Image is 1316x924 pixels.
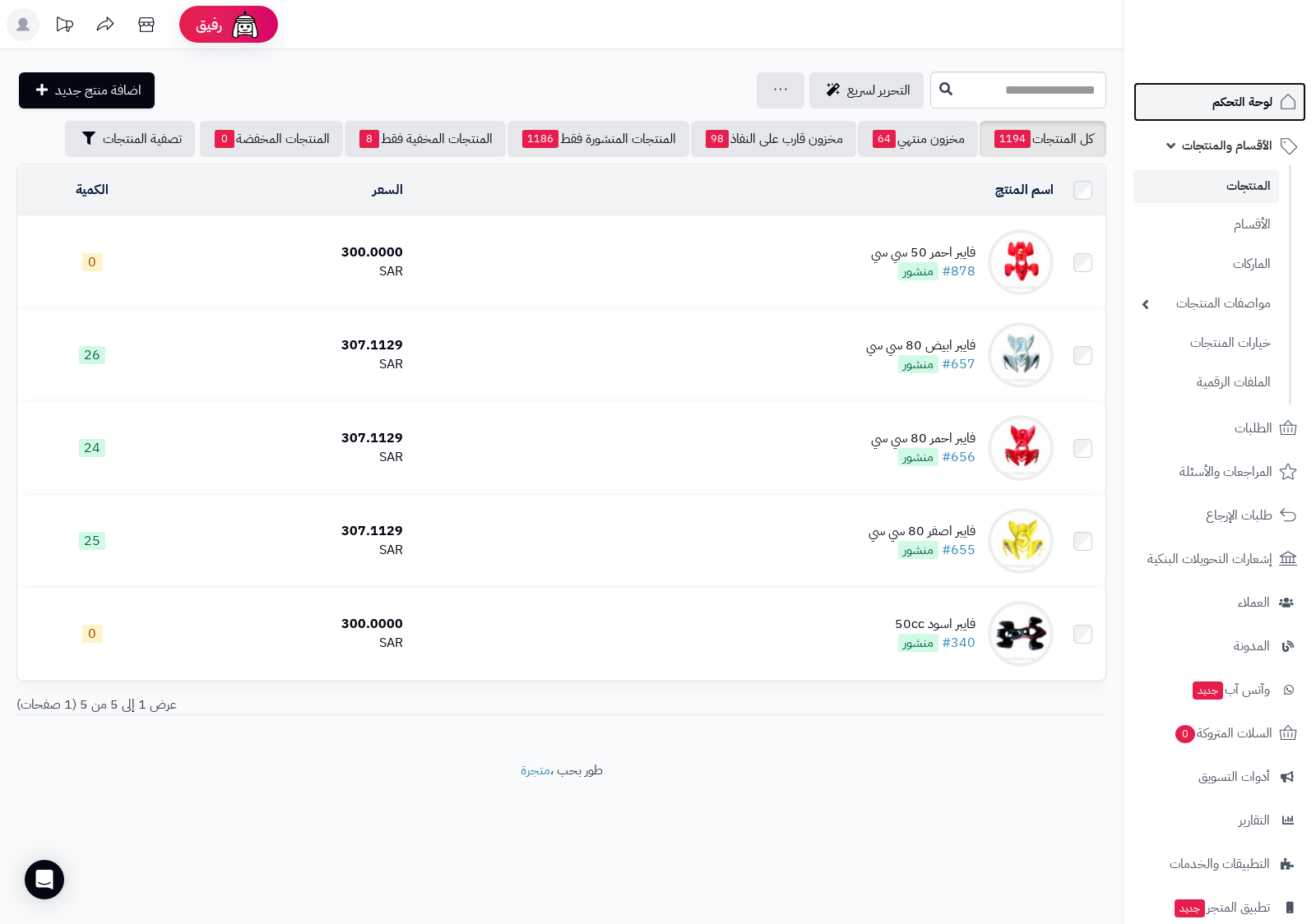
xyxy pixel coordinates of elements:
a: المنتجات المخفضة0 [200,121,343,157]
div: فايبر احمر 80 سي سي [871,429,975,448]
span: العملاء [1238,591,1270,614]
button: تصفية المنتجات [65,121,195,157]
span: منشور [898,541,938,559]
a: التطبيقات والخدمات [1133,844,1306,884]
div: SAR [174,448,403,467]
a: #878 [942,261,975,281]
a: أدوات التسويق [1133,757,1306,797]
span: 1186 [522,130,558,148]
span: طلبات الإرجاع [1206,504,1272,527]
div: فايبر ابيض 80 سي سي [866,336,975,355]
img: فايبر اسود 50cc [988,601,1054,667]
div: 300.0000 [174,615,403,634]
span: الطلبات [1235,417,1272,440]
span: 24 [79,439,105,457]
span: أدوات التسويق [1198,765,1270,788]
div: SAR [174,634,403,653]
a: #340 [942,633,975,653]
div: 307.1129 [174,336,403,355]
img: فايبر ابيض 80 سي سي [988,322,1054,388]
a: اسم المنتج [995,180,1054,200]
img: ai-face.png [229,8,262,41]
a: التقارير [1133,801,1306,840]
a: لوحة التحكم [1133,82,1306,122]
a: إشعارات التحويلات البنكية [1133,539,1306,579]
span: 0 [1175,725,1195,743]
a: الأقسام [1133,207,1279,243]
a: مخزون منتهي64 [858,121,978,157]
a: تحديثات المنصة [44,8,85,45]
a: السعر [373,180,403,200]
span: جديد [1193,681,1223,700]
span: المراجعات والأسئلة [1179,460,1272,483]
a: متجرة [521,760,550,780]
div: فايبر اصفر 80 سي سي [869,522,975,541]
a: خيارات المنتجات [1133,326,1279,361]
span: الأقسام والمنتجات [1182,134,1272,157]
a: مواصفات المنتجات [1133,286,1279,321]
span: اضافة منتج جديد [55,81,141,100]
span: 25 [79,532,105,550]
a: #656 [942,447,975,467]
a: المراجعات والأسئلة [1133,452,1306,492]
a: المنتجات [1133,169,1279,203]
img: فايبر احمر 50 سي سي [988,229,1054,295]
span: منشور [898,355,938,373]
span: إشعارات التحويلات البنكية [1147,547,1272,571]
span: 0 [215,130,234,148]
a: التحرير لسريع [809,72,924,109]
div: SAR [174,355,403,374]
div: فايبر احمر 50 سي سي [871,243,975,262]
img: فايبر احمر 80 سي سي [988,415,1054,481]
a: الملفات الرقمية [1133,365,1279,400]
div: 307.1129 [174,522,403,541]
span: منشور [898,448,938,466]
span: التحرير لسريع [847,81,911,100]
span: التقارير [1239,809,1270,832]
span: تطبيق المتجر [1173,896,1270,919]
span: 26 [79,346,105,364]
div: Open Intercom Messenger [25,860,64,899]
span: وآتس آب [1191,678,1270,701]
a: الماركات [1133,247,1279,282]
span: رفيق [196,15,222,35]
a: مخزون قارب على النفاذ98 [691,121,856,157]
div: SAR [174,541,403,560]
img: فايبر اصفر 80 سي سي [988,508,1054,574]
a: كل المنتجات1194 [980,121,1106,157]
div: SAR [174,262,403,281]
a: المدونة [1133,626,1306,666]
div: فايبر اسود 50cc [895,615,975,634]
a: اضافة منتج جديد [19,72,155,109]
a: العملاء [1133,583,1306,622]
div: 307.1129 [174,429,403,448]
span: منشور [898,634,938,652]
a: #655 [942,540,975,560]
span: 64 [873,130,896,148]
span: منشور [898,262,938,280]
a: طلبات الإرجاع [1133,496,1306,535]
div: عرض 1 إلى 5 من 5 (1 صفحات) [4,695,562,714]
span: المدونة [1234,635,1270,658]
span: 98 [706,130,729,148]
span: 1194 [994,130,1031,148]
img: logo-2.png [1204,44,1300,78]
span: السلات المتروكة [1174,722,1272,745]
span: 0 [82,625,102,643]
span: التطبيقات والخدمات [1170,852,1270,875]
div: 300.0000 [174,243,403,262]
span: تصفية المنتجات [103,129,182,149]
span: جديد [1175,899,1205,917]
a: المنتجات المخفية فقط8 [345,121,506,157]
span: 0 [82,253,102,271]
span: 8 [359,130,379,148]
a: #657 [942,354,975,374]
a: وآتس آبجديد [1133,670,1306,709]
a: الطلبات [1133,409,1306,448]
a: الكمية [76,180,109,200]
span: لوحة التحكم [1212,90,1272,113]
a: المنتجات المنشورة فقط1186 [507,121,689,157]
a: السلات المتروكة0 [1133,714,1306,753]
